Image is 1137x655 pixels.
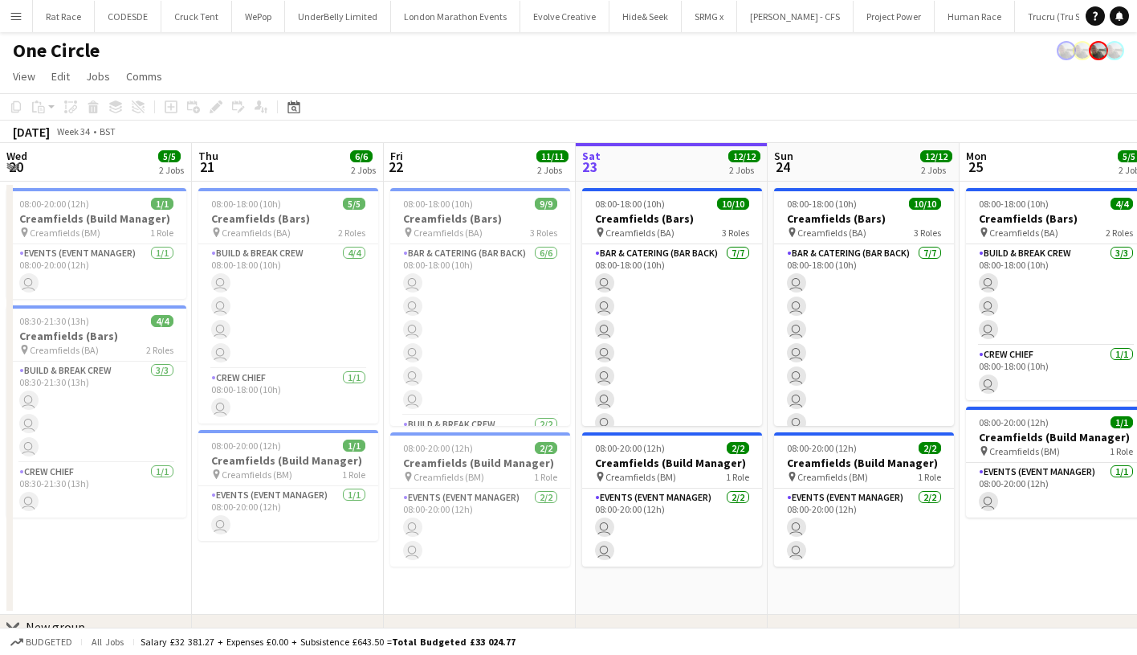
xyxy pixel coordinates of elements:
span: Creamfields (BM) [30,227,100,239]
button: WePop [232,1,285,32]
app-card-role: Crew Chief1/108:00-18:00 (10h) [198,369,378,424]
span: 08:00-20:00 (12h) [979,416,1049,428]
span: 10/10 [717,198,749,210]
span: Creamfields (BM) [414,471,484,483]
span: 6/6 [350,150,373,162]
span: 3 Roles [722,227,749,239]
span: 08:00-18:00 (10h) [595,198,665,210]
h3: Creamfields (Build Manager) [6,211,186,226]
div: 2 Jobs [921,164,952,176]
div: 2 Jobs [159,164,184,176]
h3: Creamfields (Bars) [198,211,378,226]
app-job-card: 08:00-20:00 (12h)2/2Creamfields (Build Manager) Creamfields (BM)1 RoleEvents (Event Manager)2/208... [390,432,570,567]
button: UnderBelly Limited [285,1,391,32]
h3: Creamfields (Build Manager) [198,453,378,468]
span: Edit [51,69,70,84]
h1: One Circle [13,39,100,63]
div: Salary £32 381.27 + Expenses £0.00 + Subsistence £643.50 = [141,636,516,648]
app-job-card: 08:00-20:00 (12h)2/2Creamfields (Build Manager) Creamfields (BM)1 RoleEvents (Event Manager)2/208... [774,432,954,567]
span: 08:00-18:00 (10h) [211,198,281,210]
span: 1 Role [726,471,749,483]
span: 2 Roles [338,227,365,239]
span: Fri [390,149,403,163]
span: Sun [774,149,793,163]
app-job-card: 08:00-20:00 (12h)1/1Creamfields (Build Manager) Creamfields (BM)1 RoleEvents (Event Manager)1/108... [6,188,186,299]
app-card-role: Events (Event Manager)1/108:00-20:00 (12h) [6,244,186,299]
span: 2/2 [535,442,557,454]
button: Human Race [935,1,1015,32]
span: 1 Role [1110,445,1133,457]
span: Creamfields (BA) [30,344,99,356]
span: 23 [580,158,601,176]
span: 08:00-20:00 (12h) [211,440,281,452]
span: View [13,69,35,84]
span: 10/10 [909,198,941,210]
span: 1/1 [343,440,365,452]
app-job-card: 08:00-18:00 (10h)10/10Creamfields (Bars) Creamfields (BA)3 RolesBar & Catering (Bar Back)7/708:00... [582,188,762,426]
span: 4/4 [151,315,173,327]
app-card-role: Build & Break Crew2/2 [390,416,570,493]
div: 08:00-20:00 (12h)1/1Creamfields (Build Manager) Creamfields (BM)1 RoleEvents (Event Manager)1/108... [198,430,378,541]
span: 08:00-20:00 (12h) [787,442,857,454]
span: Creamfields (BM) [797,471,868,483]
app-job-card: 08:00-18:00 (10h)5/5Creamfields (Bars) Creamfields (BA)2 RolesBuild & Break Crew4/408:00-18:00 (1... [198,188,378,424]
app-user-avatar: Jordan Curtis [1105,41,1124,60]
h3: Creamfields (Bars) [774,211,954,226]
button: CODESDE [95,1,161,32]
h3: Creamfields (Build Manager) [774,456,954,470]
app-job-card: 08:00-18:00 (10h)9/9Creamfields (Bars) Creamfields (BA)3 RolesBar & Catering (Bar Back)6/608:00-1... [390,188,570,426]
app-card-role: Events (Event Manager)2/208:00-20:00 (12h) [390,489,570,567]
div: 2 Jobs [537,164,568,176]
span: 1/1 [151,198,173,210]
app-job-card: 08:30-21:30 (13h)4/4Creamfields (Bars) Creamfields (BA)2 RolesBuild & Break Crew3/308:30-21:30 (1... [6,305,186,518]
span: 3 Roles [914,227,941,239]
a: Comms [120,66,169,87]
div: 2 Jobs [351,164,376,176]
a: Jobs [79,66,116,87]
span: Creamfields (BM) [605,471,676,483]
div: 2 Jobs [729,164,760,176]
span: 24 [772,158,793,176]
app-user-avatar: Jordan Curtis [1073,41,1092,60]
span: Creamfields (BM) [222,469,292,481]
span: 08:00-18:00 (10h) [979,198,1049,210]
span: 5/5 [343,198,365,210]
span: Mon [966,149,987,163]
span: 1 Role [150,227,173,239]
span: Wed [6,149,27,163]
span: 1 Role [534,471,557,483]
span: 08:00-20:00 (12h) [595,442,665,454]
button: SRMG x [682,1,737,32]
span: 08:00-20:00 (12h) [403,442,473,454]
div: New group [26,619,85,635]
span: 12/12 [920,150,952,162]
h3: Creamfields (Build Manager) [582,456,762,470]
span: 5/5 [158,150,181,162]
a: Edit [45,66,76,87]
h3: Creamfields (Bars) [6,329,186,343]
h3: Creamfields (Bars) [390,211,570,226]
span: Jobs [86,69,110,84]
span: 2 Roles [146,344,173,356]
h3: Creamfields (Bars) [582,211,762,226]
app-job-card: 08:00-20:00 (12h)2/2Creamfields (Build Manager) Creamfields (BM)1 RoleEvents (Event Manager)2/208... [582,432,762,567]
button: London Marathon Events [391,1,520,32]
app-card-role: Crew Chief1/108:30-21:30 (13h) [6,463,186,518]
span: Comms [126,69,162,84]
app-card-role: Events (Event Manager)2/208:00-20:00 (12h) [774,489,954,567]
div: 08:00-18:00 (10h)10/10Creamfields (Bars) Creamfields (BA)3 RolesBar & Catering (Bar Back)7/708:00... [774,188,954,426]
span: 2/2 [727,442,749,454]
div: [DATE] [13,124,50,140]
span: 1 Role [918,471,941,483]
button: Hide& Seek [609,1,682,32]
app-card-role: Events (Event Manager)1/108:00-20:00 (12h) [198,486,378,541]
button: Rat Race [33,1,95,32]
span: 25 [964,158,987,176]
span: 2 Roles [1106,227,1133,239]
a: View [6,66,42,87]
